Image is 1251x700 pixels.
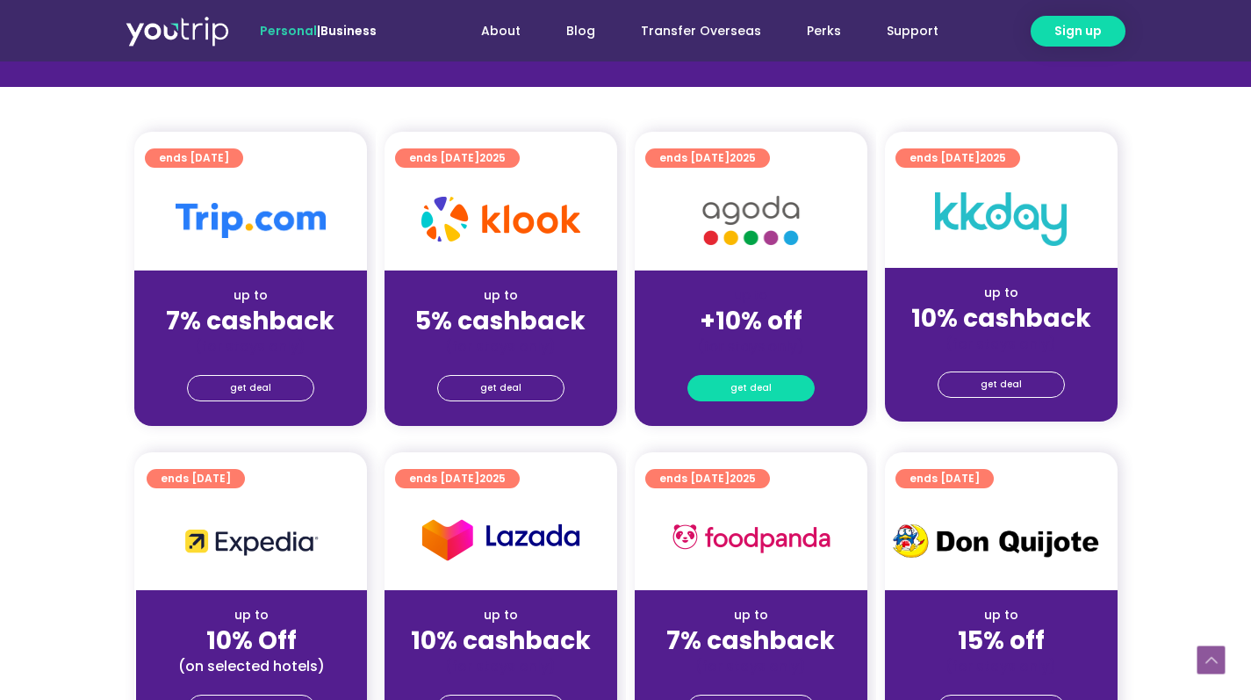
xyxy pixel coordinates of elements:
[147,469,245,488] a: ends [DATE]
[909,469,980,488] span: ends [DATE]
[735,286,767,304] span: up to
[730,471,756,486] span: 2025
[411,624,591,658] strong: 10% cashback
[899,335,1104,353] div: (for stays only)
[649,337,853,356] div: (for stays only)
[909,148,1006,168] span: ends [DATE]
[899,606,1104,624] div: up to
[415,304,586,338] strong: 5% cashback
[649,657,853,675] div: (for stays only)
[659,469,756,488] span: ends [DATE]
[424,15,961,47] nav: Menu
[543,15,618,47] a: Blog
[161,469,231,488] span: ends [DATE]
[1031,16,1125,47] a: Sign up
[784,15,864,47] a: Perks
[895,148,1020,168] a: ends [DATE]2025
[320,22,377,40] a: Business
[409,469,506,488] span: ends [DATE]
[437,375,564,401] a: get deal
[166,304,334,338] strong: 7% cashback
[395,148,520,168] a: ends [DATE]2025
[399,286,603,305] div: up to
[458,15,543,47] a: About
[479,471,506,486] span: 2025
[899,657,1104,675] div: (for stays only)
[187,375,314,401] a: get deal
[911,301,1091,336] strong: 10% cashback
[864,15,961,47] a: Support
[399,657,603,675] div: (for stays only)
[150,657,353,675] div: (on selected hotels)
[260,22,317,40] span: Personal
[649,606,853,624] div: up to
[399,606,603,624] div: up to
[700,304,802,338] strong: +10% off
[659,148,756,168] span: ends [DATE]
[148,286,353,305] div: up to
[938,372,1065,398] a: get deal
[479,150,506,165] span: 2025
[895,469,994,488] a: ends [DATE]
[618,15,784,47] a: Transfer Overseas
[206,624,297,658] strong: 10% Off
[230,376,271,401] span: get deal
[260,22,377,40] span: |
[981,372,1022,397] span: get deal
[958,624,1045,658] strong: 15% off
[730,150,756,165] span: 2025
[150,606,353,624] div: up to
[480,376,521,401] span: get deal
[687,375,815,401] a: get deal
[899,284,1104,302] div: up to
[145,148,243,168] a: ends [DATE]
[666,624,835,658] strong: 7% cashback
[645,469,770,488] a: ends [DATE]2025
[395,469,520,488] a: ends [DATE]2025
[1054,22,1102,40] span: Sign up
[159,148,229,168] span: ends [DATE]
[980,150,1006,165] span: 2025
[730,376,772,401] span: get deal
[399,337,603,356] div: (for stays only)
[645,148,770,168] a: ends [DATE]2025
[148,337,353,356] div: (for stays only)
[409,148,506,168] span: ends [DATE]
